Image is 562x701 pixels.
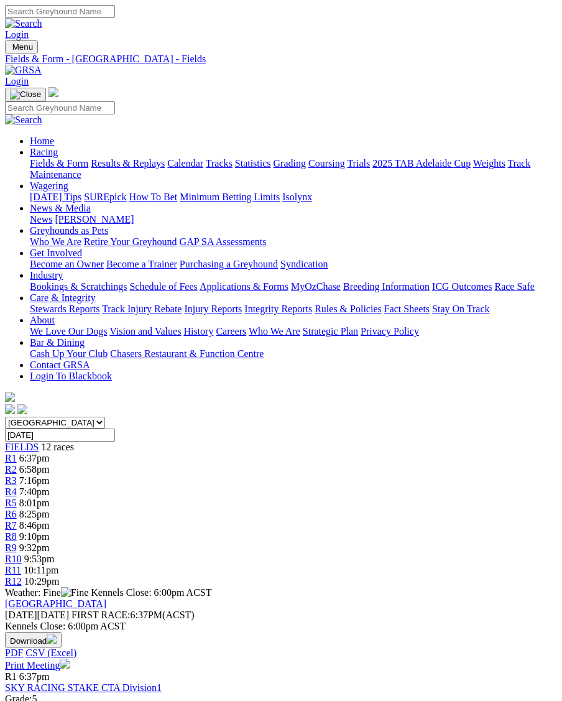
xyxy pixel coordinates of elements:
a: R3 [5,475,17,486]
span: 12 races [41,442,74,452]
input: Search [5,101,115,114]
span: 7:40pm [19,486,50,497]
div: News & Media [30,214,557,225]
a: Login To Blackbook [30,371,112,381]
a: Home [30,136,54,146]
a: R9 [5,542,17,553]
img: Search [5,18,42,29]
a: CSV (Excel) [25,648,76,658]
a: R8 [5,531,17,542]
span: 8:46pm [19,520,50,531]
a: Calendar [167,158,203,169]
div: Bar & Dining [30,348,557,360]
span: 6:37pm [19,453,50,463]
a: Rules & Policies [315,304,382,314]
a: Who We Are [249,326,300,337]
input: Search [5,5,115,18]
img: logo-grsa-white.png [48,87,58,97]
span: Menu [12,42,33,52]
a: [DATE] Tips [30,192,81,202]
a: R7 [5,520,17,531]
a: Login [5,29,29,40]
a: Grading [274,158,306,169]
a: R12 [5,576,22,587]
input: Select date [5,429,115,442]
button: Download [5,632,62,648]
a: Vision and Values [109,326,181,337]
a: Cash Up Your Club [30,348,108,359]
a: Purchasing a Greyhound [180,259,278,269]
img: Fine [61,587,88,598]
a: Isolynx [282,192,312,202]
span: Kennels Close: 6:00pm ACST [91,587,211,598]
a: [PERSON_NAME] [55,214,134,225]
span: R1 [5,671,17,682]
a: Tracks [206,158,233,169]
span: 9:53pm [24,554,55,564]
a: Integrity Reports [244,304,312,314]
a: SKY RACING STAKE CTA Division1 [5,682,162,693]
div: Wagering [30,192,557,203]
div: Kennels Close: 6:00pm ACST [5,621,557,632]
a: PDF [5,648,23,658]
a: Schedule of Fees [129,281,197,292]
a: How To Bet [129,192,178,202]
a: Track Injury Rebate [102,304,182,314]
img: printer.svg [60,659,70,669]
a: Fact Sheets [384,304,430,314]
a: Coursing [308,158,345,169]
a: Bar & Dining [30,337,85,348]
a: Strategic Plan [303,326,358,337]
a: News & Media [30,203,91,213]
span: [DATE] [5,610,37,620]
a: Care & Integrity [30,292,96,303]
a: Racing [30,147,58,157]
a: Careers [216,326,246,337]
span: R2 [5,464,17,475]
a: R4 [5,486,17,497]
a: Get Involved [30,248,82,258]
a: Breeding Information [343,281,430,292]
a: Become a Trainer [106,259,177,269]
a: R5 [5,498,17,508]
a: Trials [347,158,370,169]
a: Minimum Betting Limits [180,192,280,202]
span: R1 [5,453,17,463]
a: Race Safe [494,281,534,292]
a: R11 [5,565,21,575]
span: R10 [5,554,22,564]
span: 8:25pm [19,509,50,519]
a: MyOzChase [291,281,341,292]
a: Results & Replays [91,158,165,169]
a: Statistics [235,158,271,169]
a: Syndication [280,259,328,269]
div: About [30,326,557,337]
a: Stay On Track [432,304,489,314]
a: Greyhounds as Pets [30,225,108,236]
a: Login [5,76,29,86]
span: FIRST RACE: [71,610,130,620]
a: Who We Are [30,236,81,247]
img: logo-grsa-white.png [5,392,15,402]
span: 9:32pm [19,542,50,553]
img: GRSA [5,65,42,76]
a: News [30,214,52,225]
a: Fields & Form - [GEOGRAPHIC_DATA] - Fields [5,53,557,65]
span: 8:01pm [19,498,50,508]
span: 6:58pm [19,464,50,475]
a: Stewards Reports [30,304,99,314]
span: 6:37pm [19,671,50,682]
a: Wagering [30,180,68,191]
span: 10:29pm [24,576,60,587]
span: FIELDS [5,442,39,452]
a: Industry [30,270,63,281]
img: twitter.svg [17,404,27,414]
